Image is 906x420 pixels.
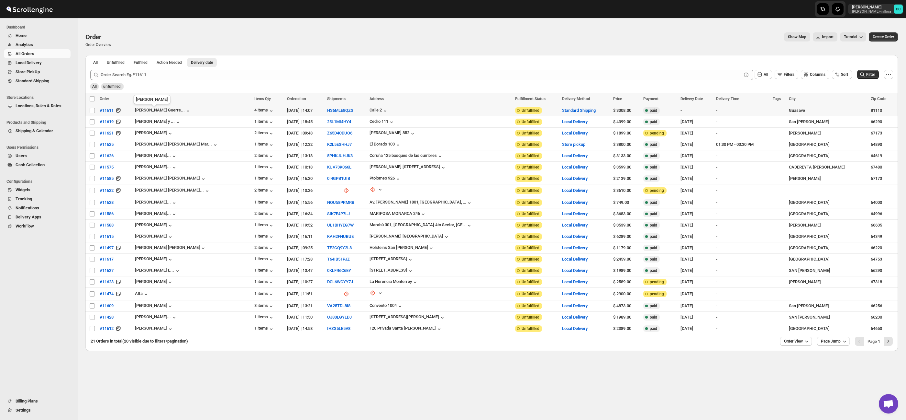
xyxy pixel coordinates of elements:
span: Action Needed [157,60,182,65]
button: Local Delivery [562,119,588,124]
span: Filter [866,72,875,77]
button: 1 items [254,119,274,125]
div: - [716,107,769,114]
div: 81110 [871,107,894,114]
p: Order Overview [85,42,111,47]
span: Order View [784,339,803,344]
span: #11497 [100,245,114,251]
button: [PERSON_NAME] 852 [370,130,416,137]
p: [PERSON_NAME] [852,5,891,10]
button: Store pickup [562,142,585,147]
button: Columns [801,70,829,79]
button: 1 items [254,176,274,182]
span: #11622 [100,187,114,194]
button: [PERSON_NAME] [PERSON_NAME] Mar... [135,142,218,148]
div: [PERSON_NAME] [135,234,173,240]
div: [PERSON_NAME] [135,279,173,286]
button: [PERSON_NAME] [135,256,173,263]
button: [PERSON_NAME] y ... [135,119,181,125]
span: Sort [841,72,848,77]
button: All [755,70,772,79]
div: 1 items [254,268,274,274]
span: Widgets [16,187,30,192]
button: Standard Shipping [562,108,596,113]
button: Tracking [4,194,71,204]
span: City [789,97,796,101]
button: 2 items [254,130,274,137]
div: 1 items [254,142,274,148]
button: Local Delivery [562,188,588,193]
button: Av. [PERSON_NAME] 1801, [GEOGRAPHIC_DATA], [GEOGRAPHIC_DATA] ([GEOGRAPHIC_DATA]) [370,200,472,206]
span: Notifications [16,205,39,210]
div: [DATE] | 18:45 [287,119,323,125]
div: [PERSON_NAME] [STREET_ADDRESS] [370,164,440,169]
div: [PERSON_NAME] [PERSON_NAME]... [135,188,204,192]
button: [PERSON_NAME] [135,222,173,229]
div: [STREET_ADDRESS] [370,256,407,261]
span: Local Delivery [16,60,42,65]
span: Delivery Method [562,97,590,101]
span: #11586 [100,211,114,217]
button: 120 Privada Santa [PERSON_NAME] [370,326,442,332]
span: Tracking [16,196,32,201]
button: Z65D4CDUO6 [327,131,352,135]
button: [STREET_ADDRESS] [370,268,414,274]
button: 0I4GPB1UIB [327,176,350,181]
button: Alfa [135,291,149,297]
button: Local Delivery [562,131,588,135]
div: [PERSON_NAME] Guerre... [135,108,185,112]
button: 4 items [254,108,274,114]
span: Locations, Rules & Rates [16,103,61,108]
span: Delivery Time [716,97,739,101]
button: [PERSON_NAME] [135,326,173,332]
div: El Dorado 103 [370,142,395,146]
div: 1 items [254,200,274,206]
button: Users [4,151,71,160]
button: #11621 [96,128,117,138]
button: 1 items [254,164,274,171]
span: Zip Code [871,97,886,101]
button: All [89,58,102,67]
span: Tutorial [844,35,857,40]
button: Map action label [784,32,810,41]
button: Holsteins San [PERSON_NAME] [370,245,435,251]
div: 1 items [254,314,274,321]
div: [STREET_ADDRESS][PERSON_NAME] [370,314,439,319]
button: Fulfilled [130,58,151,67]
button: Deliverydate [187,58,217,67]
button: Billing Plans [4,397,71,406]
div: 1 items [254,326,274,332]
button: [PERSON_NAME]... [135,164,177,171]
span: Ordered on [287,97,306,101]
span: Fulfillment Status [515,97,546,101]
button: Local Delivery [562,165,588,169]
span: Delivery Apps [16,215,41,219]
button: Unfulfilled [103,58,128,67]
button: #11627 [96,265,117,276]
div: [PERSON_NAME] [PERSON_NAME] Mar... [135,142,212,146]
span: Delivery Date [680,97,703,101]
button: 2 items [254,188,274,194]
button: 1 items [254,256,274,263]
span: #11428 [100,314,114,321]
span: Create Order [873,34,894,40]
button: #11622 [96,185,117,196]
button: #11609 [96,301,117,311]
div: [PERSON_NAME] [GEOGRAPHIC_DATA] [370,234,443,239]
button: Create custom order [869,32,898,41]
button: Local Delivery [562,268,588,273]
button: #11428 [96,312,117,322]
span: Unfulfilled [107,60,125,65]
span: Items Qty [254,97,271,101]
div: [DATE] [680,119,713,125]
span: #11588 [100,222,114,228]
button: Settings [4,406,71,415]
div: Ptolomeo 926 [370,176,395,181]
button: TF2GQ9Y2L8 [327,245,352,250]
button: #11628 [96,197,117,208]
button: IHZS5LE5V8 [327,326,350,331]
span: Delivery date [191,60,213,65]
